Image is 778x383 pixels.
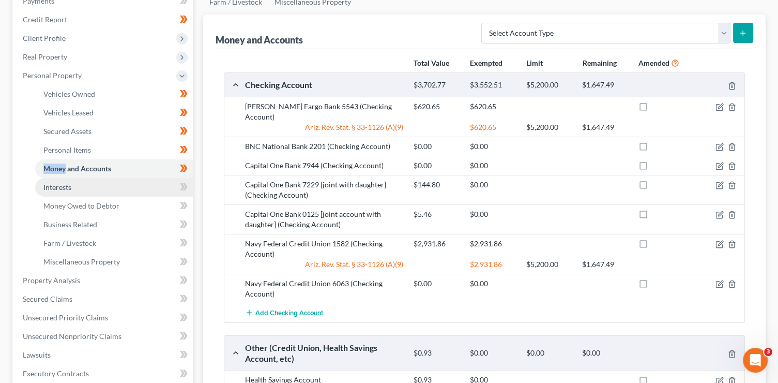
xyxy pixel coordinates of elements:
div: $0.93 [408,348,465,358]
a: Credit Report [14,10,193,29]
strong: Exempted [470,58,502,67]
span: Miscellaneous Property [43,257,120,266]
span: Personal Property [23,71,82,80]
span: Money and Accounts [43,164,111,173]
a: Money and Accounts [35,159,193,178]
span: Vehicles Owned [43,90,95,98]
span: Client Profile [23,34,66,42]
span: Farm / Livestock [43,239,96,247]
span: Property Analysis [23,276,80,285]
span: Real Property [23,52,67,61]
div: BNC National Bank 2201 (Checking Account) [240,141,408,152]
span: 3 [764,348,772,356]
span: Credit Report [23,15,67,24]
a: Secured Assets [35,122,193,141]
div: $1,647.49 [577,80,633,90]
a: Unsecured Priority Claims [14,308,193,327]
strong: Total Value [414,58,449,67]
a: Executory Contracts [14,364,193,383]
div: Other (Credit Union, Health Savings Account, etc) [240,342,408,364]
div: $5.46 [408,209,465,219]
a: Vehicles Leased [35,104,193,122]
div: $0.00 [408,141,465,152]
div: $0.00 [465,160,521,171]
div: $3,552.51 [465,80,521,90]
a: Money Owed to Debtor [35,197,193,215]
div: Ariz. Rev. Stat. § 33-1126 (A)(9) [240,122,408,132]
div: $5,200.00 [521,80,577,90]
a: Personal Items [35,141,193,159]
div: $0.00 [577,348,633,358]
div: $1,647.49 [577,122,633,132]
a: Business Related [35,215,193,234]
div: $3,702.77 [408,80,465,90]
div: $0.00 [465,209,521,219]
div: $5,200.00 [521,122,577,132]
div: Ariz. Rev. Stat. § 33-1126 (A)(9) [240,259,408,270]
span: Personal Items [43,145,91,154]
div: Capital One Bank 7229 [joint with daughter] (Checking Account) [240,180,408,200]
a: Lawsuits [14,346,193,364]
div: Capital One Bank 7944 (Checking Account) [240,160,408,171]
div: [PERSON_NAME] Fargo Bank 5543 (Checking Account) [240,101,408,122]
span: Interests [43,183,71,192]
a: Vehicles Owned [35,85,193,104]
div: $2,931.86 [465,239,521,249]
strong: Limit [526,58,543,67]
div: Checking Account [240,79,408,90]
div: $2,931.86 [408,239,465,249]
span: Executory Contracts [23,369,89,378]
span: Business Related [43,220,97,229]
strong: Amended [638,58,669,67]
div: $0.00 [408,278,465,289]
div: $0.00 [465,180,521,190]
div: $2,931.86 [465,259,521,270]
div: Navy Federal Credit Union 6063 (Checking Account) [240,278,408,299]
div: $620.65 [465,101,521,112]
strong: Remaining [582,58,616,67]
iframe: Intercom live chat [743,348,768,373]
div: $0.00 [521,348,577,358]
span: Lawsuits [23,350,51,359]
span: Secured Assets [43,127,91,136]
span: Money Owed to Debtor [43,201,119,210]
span: Unsecured Nonpriority Claims [23,332,121,341]
span: Vehicles Leased [43,108,94,117]
div: $0.00 [465,141,521,152]
span: Add Checking Account [255,309,323,317]
div: $0.00 [465,348,521,358]
div: $0.00 [408,160,465,171]
div: Capital One Bank 0125 [joint account with daughter] (Checking Account) [240,209,408,230]
a: Interests [35,178,193,197]
a: Miscellaneous Property [35,253,193,271]
div: $0.00 [465,278,521,289]
a: Farm / Livestock [35,234,193,253]
div: $620.65 [465,122,521,132]
div: $1,647.49 [577,259,633,270]
div: $620.65 [408,101,465,112]
a: Unsecured Nonpriority Claims [14,327,193,346]
button: Add Checking Account [245,303,323,322]
div: $5,200.00 [521,259,577,270]
div: $144.80 [408,180,465,190]
a: Property Analysis [14,271,193,290]
div: Navy Federal Credit Union 1582 (Checking Account) [240,239,408,259]
div: Money and Accounts [216,34,303,46]
span: Unsecured Priority Claims [23,313,108,322]
span: Secured Claims [23,294,72,303]
a: Secured Claims [14,290,193,308]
